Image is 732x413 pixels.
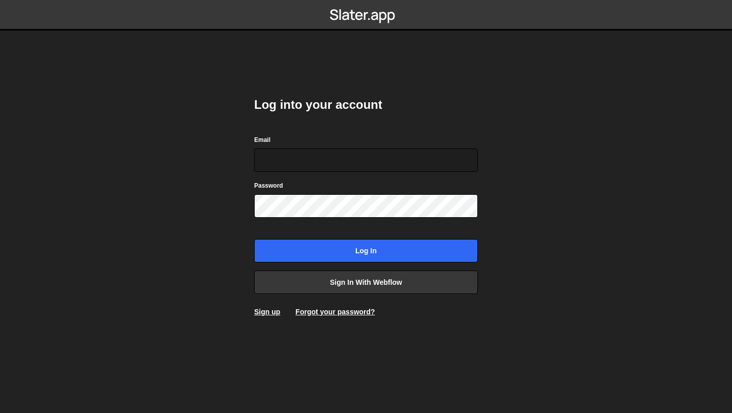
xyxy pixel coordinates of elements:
label: Email [254,135,270,145]
a: Sign up [254,308,280,316]
h2: Log into your account [254,97,478,113]
a: Forgot your password? [295,308,375,316]
label: Password [254,181,283,191]
input: Log in [254,239,478,262]
a: Sign in with Webflow [254,271,478,294]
